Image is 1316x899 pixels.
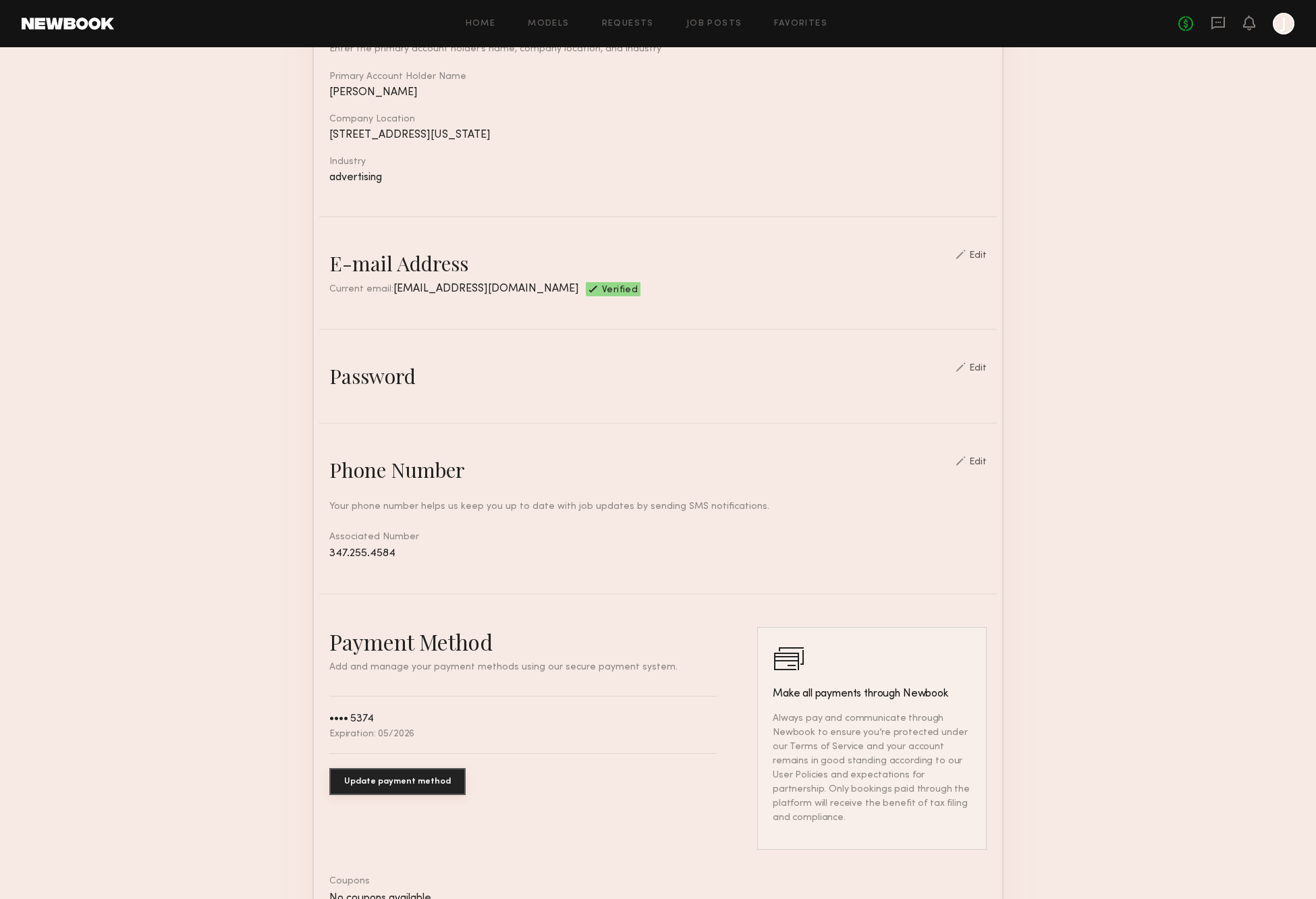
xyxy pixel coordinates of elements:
span: Verified [602,285,638,296]
div: Edit [969,364,987,373]
div: Expiration: 05/2026 [329,730,414,739]
p: Add and manage your payment methods using our secure payment system. [329,663,717,672]
a: Models [528,20,569,28]
div: advertising [329,172,987,184]
div: Edit [969,251,987,261]
div: Primary Account Holder Name [329,72,987,82]
div: [PERSON_NAME] [329,87,987,99]
a: J [1273,13,1294,34]
div: Industry [329,157,987,167]
a: Home [466,20,496,28]
span: 347.255.4584 [329,548,395,559]
button: Update payment method [329,768,466,795]
a: Favorites [774,20,827,28]
div: Associated Number [329,530,987,561]
div: [STREET_ADDRESS][US_STATE] [329,130,987,141]
div: Edit [969,458,987,467]
div: Phone Number [329,456,465,483]
div: Your phone number helps us keep you up to date with job updates by sending SMS notifications. [329,499,987,514]
div: Current email: [329,282,579,296]
a: Job Posts [686,20,742,28]
div: Password [329,362,416,389]
div: E-mail Address [329,250,468,277]
p: Always pay and communicate through Newbook to ensure you’re protected under our Terms of Service ... [773,711,971,825]
div: Company Location [329,115,987,124]
a: Requests [602,20,654,28]
span: [EMAIL_ADDRESS][DOMAIN_NAME] [393,283,579,294]
div: Enter the primary account holder’s name, company location, and industry [329,42,987,56]
h3: Make all payments through Newbook [773,686,971,702]
div: Coupons [329,877,987,886]
h2: Payment Method [329,627,717,656]
div: •••• 5374 [329,713,374,725]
